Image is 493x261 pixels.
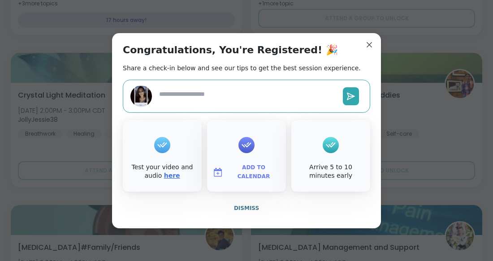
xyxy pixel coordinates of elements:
[123,44,338,56] h1: Congratulations, You're Registered! 🎉
[293,163,368,180] div: Arrive 5 to 10 minutes early
[227,163,281,181] span: Add to Calendar
[123,199,370,218] button: Dismiss
[164,172,180,179] a: here
[125,163,200,180] div: Test your video and audio
[209,163,284,182] button: Add to Calendar
[123,64,361,73] h2: Share a check-in below and see our tips to get the best session experience.
[212,167,223,178] img: ShareWell Logomark
[234,205,259,211] span: Dismiss
[130,86,152,107] img: eg988839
